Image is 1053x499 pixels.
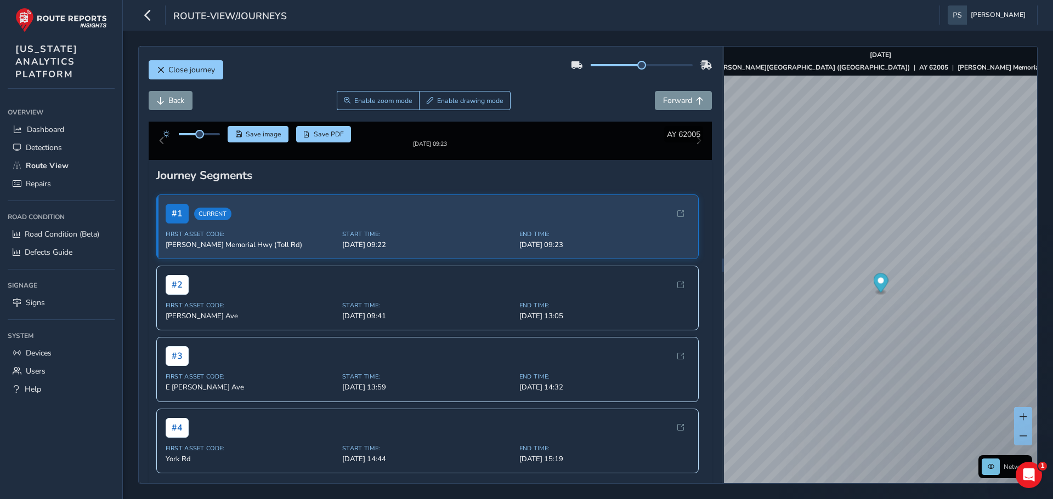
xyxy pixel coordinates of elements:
[1016,462,1042,488] iframe: Intercom live chat
[342,310,513,318] span: Start Time:
[8,277,115,294] div: Signage
[8,104,115,121] div: Overview
[519,381,690,389] span: End Time:
[873,273,888,296] div: Map marker
[173,9,287,25] span: route-view/journeys
[8,243,115,261] a: Defects Guide
[342,249,513,259] span: [DATE] 09:22
[314,130,344,139] span: Save PDF
[166,284,189,303] span: # 2
[971,5,1026,25] span: [PERSON_NAME]
[166,463,336,473] span: York Rd
[337,91,420,110] button: Zoom
[8,121,115,139] a: Dashboard
[342,463,513,473] span: [DATE] 14:44
[8,209,115,225] div: Road Condition
[166,249,336,259] span: [PERSON_NAME] Memorial Hwy (Toll Rd)
[166,239,336,247] span: First Asset Code:
[149,60,223,79] button: Close journey
[8,139,115,157] a: Detections
[919,63,948,72] strong: AY 62005
[519,310,690,318] span: End Time:
[342,391,513,401] span: [DATE] 13:59
[166,310,336,318] span: First Asset Code:
[519,391,690,401] span: [DATE] 14:32
[166,453,336,461] span: First Asset Code:
[149,91,193,110] button: Back
[519,453,690,461] span: End Time:
[1038,462,1047,471] span: 1
[870,50,891,59] strong: [DATE]
[166,391,336,401] span: E [PERSON_NAME] Ave
[519,463,690,473] span: [DATE] 15:19
[519,320,690,330] span: [DATE] 13:05
[948,5,1029,25] button: [PERSON_NAME]
[397,138,463,148] img: Thumbnail frame
[166,320,336,330] span: [PERSON_NAME] Ave
[26,179,51,189] span: Repairs
[246,130,281,139] span: Save image
[166,381,336,389] span: First Asset Code:
[296,126,352,142] button: PDF
[8,344,115,362] a: Devices
[15,43,78,81] span: [US_STATE] ANALYTICS PLATFORM
[342,239,513,247] span: Start Time:
[437,96,503,105] span: Enable drawing mode
[26,297,45,308] span: Signs
[677,63,910,72] strong: ASSET NO. [PERSON_NAME][GEOGRAPHIC_DATA] ([GEOGRAPHIC_DATA])
[25,229,99,239] span: Road Condition (Beta)
[8,380,115,398] a: Help
[166,427,189,446] span: # 4
[342,381,513,389] span: Start Time:
[663,95,692,106] span: Forward
[8,157,115,175] a: Route View
[8,294,115,312] a: Signs
[25,247,72,257] span: Defects Guide
[166,355,189,375] span: # 3
[655,91,712,110] button: Forward
[194,216,231,229] span: Current
[8,362,115,380] a: Users
[8,175,115,193] a: Repairs
[667,129,700,140] span: AY 62005
[419,91,511,110] button: Draw
[168,95,184,106] span: Back
[156,176,705,192] div: Journey Segments
[342,320,513,330] span: [DATE] 09:41
[27,124,64,135] span: Dashboard
[168,65,215,75] span: Close journey
[8,328,115,344] div: System
[228,126,288,142] button: Save
[519,249,690,259] span: [DATE] 09:23
[15,8,107,32] img: rr logo
[948,5,967,25] img: diamond-layout
[8,225,115,243] a: Road Condition (Beta)
[26,366,46,376] span: Users
[342,453,513,461] span: Start Time:
[354,96,412,105] span: Enable zoom mode
[519,239,690,247] span: End Time:
[26,348,52,358] span: Devices
[1004,462,1029,471] span: Network
[26,142,62,153] span: Detections
[26,160,69,171] span: Route View
[397,148,463,157] div: [DATE] 09:23
[25,384,41,394] span: Help
[166,213,189,232] span: # 1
